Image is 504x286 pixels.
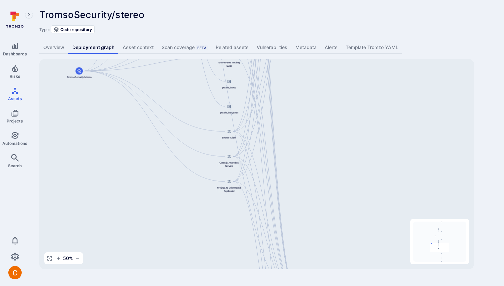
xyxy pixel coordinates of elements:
[63,255,73,262] span: 50 %
[10,74,20,79] span: Risks
[39,41,68,54] a: Overview
[220,111,238,114] span: polaris/dev_shell
[222,86,236,89] span: polaris/cloud
[67,75,92,79] span: TromsoSecurity/stereo
[39,27,50,32] span: Type:
[342,41,402,54] a: Template Tromzo YAML
[8,163,22,168] span: Search
[253,41,291,54] a: Vulnerabilities
[68,41,119,54] a: Deployment graph
[25,11,33,19] button: Expand navigation menu
[321,41,342,54] a: Alerts
[8,266,22,279] div: Camilo Rivera
[212,41,253,54] a: Related assets
[222,136,236,139] span: Broker Client
[3,51,27,56] span: Dashboards
[39,41,495,54] div: Asset tabs
[39,9,145,20] span: TromsoSecurity/stereo
[60,27,92,32] span: Code repository
[27,12,31,18] i: Expand navigation menu
[8,266,22,279] img: ACg8ocJuq_DPPTkXyD9OlTnVLvDrpObecjcADscmEHLMiTyEnTELew=s96-c
[119,41,158,54] a: Asset context
[7,118,23,123] span: Projects
[196,45,208,50] div: Beta
[216,186,243,193] span: MySQL to ClickHouse Replicator
[2,141,27,146] span: Automations
[162,44,208,51] div: Scan coverage
[216,61,243,67] span: End-to-End Testing Suite
[8,96,22,101] span: Assets
[291,41,321,54] a: Metadata
[216,161,243,168] span: Cube.js Analytics Service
